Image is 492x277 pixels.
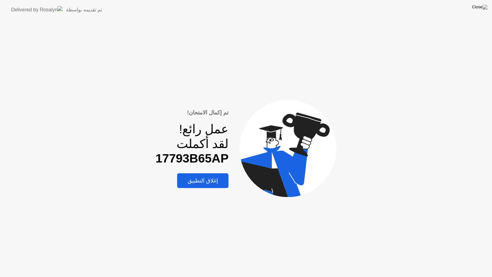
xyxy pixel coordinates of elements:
div: إغلاق التطبيق [179,177,227,184]
button: إغلاق التطبيق [177,173,228,188]
div: تم إكمال الامتحان! [156,109,229,117]
div: تم تقديمه بواسطة [66,6,102,14]
img: Delivered by Rosalyn [11,6,62,13]
img: Close [472,5,487,10]
div: عمل رائع! لقد أكملت [156,122,229,166]
b: 17793B65AP [156,151,229,165]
